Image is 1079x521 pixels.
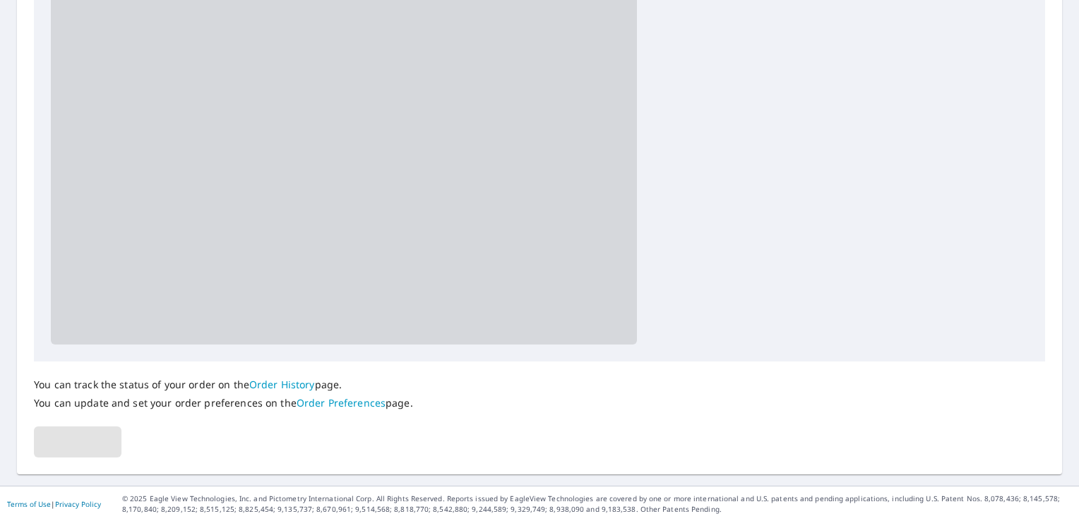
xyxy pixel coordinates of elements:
a: Order Preferences [297,396,386,409]
a: Order History [249,378,315,391]
p: © 2025 Eagle View Technologies, Inc. and Pictometry International Corp. All Rights Reserved. Repo... [122,493,1072,515]
p: You can track the status of your order on the page. [34,378,413,391]
p: | [7,500,101,508]
a: Privacy Policy [55,499,101,509]
p: You can update and set your order preferences on the page. [34,397,413,409]
a: Terms of Use [7,499,51,509]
